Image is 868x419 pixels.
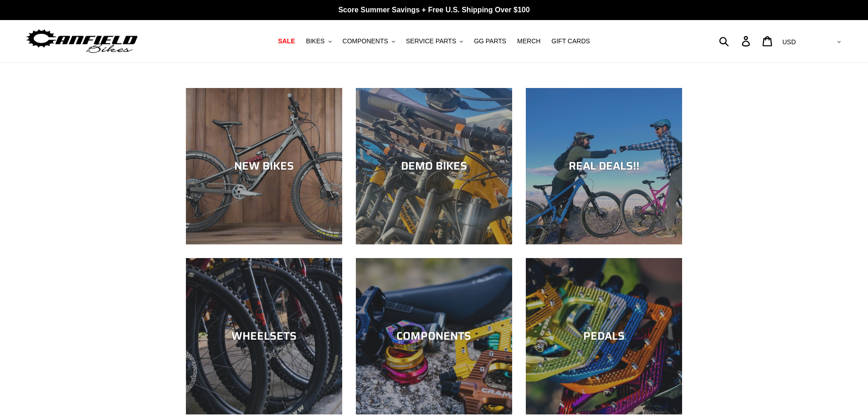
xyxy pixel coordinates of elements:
[273,35,299,47] a: SALE
[343,37,388,45] span: COMPONENTS
[517,37,540,45] span: MERCH
[724,31,747,51] input: Search
[186,88,342,244] a: NEW BIKES
[406,37,456,45] span: SERVICE PARTS
[306,37,324,45] span: BIKES
[186,258,342,414] a: WHEELSETS
[338,35,400,47] button: COMPONENTS
[526,160,682,173] div: REAL DEALS!!
[513,35,545,47] a: MERCH
[401,35,467,47] button: SERVICE PARTS
[526,258,682,414] a: PEDALS
[278,37,295,45] span: SALE
[356,330,512,343] div: COMPONENTS
[301,35,336,47] button: BIKES
[356,160,512,173] div: DEMO BIKES
[356,258,512,414] a: COMPONENTS
[526,330,682,343] div: PEDALS
[356,88,512,244] a: DEMO BIKES
[547,35,595,47] a: GIFT CARDS
[186,330,342,343] div: WHEELSETS
[551,37,590,45] span: GIFT CARDS
[526,88,682,244] a: REAL DEALS!!
[186,160,342,173] div: NEW BIKES
[469,35,511,47] a: GG PARTS
[25,27,139,56] img: Canfield Bikes
[474,37,506,45] span: GG PARTS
